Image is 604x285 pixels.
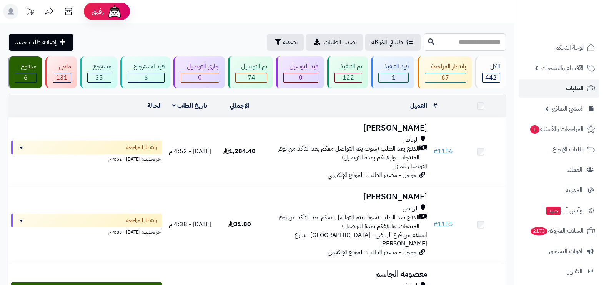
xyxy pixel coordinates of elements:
[343,73,354,82] span: 122
[235,62,267,71] div: تم التوصيل
[15,73,36,82] div: 6
[529,124,584,134] span: المراجعات والأسئلة
[371,38,403,47] span: طلباتي المُوكلة
[268,270,427,278] h3: معصومه الجاسم
[519,161,599,179] a: العملاء
[268,144,419,162] span: الدفع بعد الطلب (سوف يتم التواصل معكم بعد التأكد من توفر المنتجات, وابلاغكم بمدة التوصيل)
[6,56,44,88] a: مدفوع 6
[334,62,362,71] div: تم التنفيذ
[283,62,318,71] div: قيد التوصيل
[275,56,325,88] a: قيد التوصيل 0
[236,73,267,82] div: 74
[568,266,582,277] span: التقارير
[198,73,202,82] span: 0
[181,62,219,71] div: جاري التوصيل
[88,73,111,82] div: 35
[95,73,103,82] span: 35
[107,4,122,19] img: ai-face.png
[519,181,599,199] a: المدونة
[519,38,599,57] a: لوحة التحكم
[44,56,78,88] a: ملغي 131
[172,101,207,110] a: تاريخ الطلب
[410,101,427,110] a: العميل
[546,207,561,215] span: جديد
[379,73,408,82] div: 1
[181,73,218,82] div: 0
[328,171,417,180] span: جوجل - مصدر الطلب: الموقع الإلكتروني
[15,62,37,71] div: مدفوع
[299,73,303,82] span: 0
[53,73,70,82] div: 131
[87,62,111,71] div: مسترجع
[566,83,584,94] span: الطلبات
[169,147,211,156] span: [DATE] - 4:52 م
[335,73,362,82] div: 122
[519,242,599,260] a: أدوات التسويق
[11,227,162,235] div: اخر تحديث: [DATE] - 4:38 م
[147,101,162,110] a: الحالة
[403,204,419,213] span: الرياض
[53,62,71,71] div: ملغي
[268,124,427,133] h3: [PERSON_NAME]
[519,222,599,240] a: السلات المتروكة2173
[433,220,438,229] span: #
[441,73,449,82] span: 67
[365,34,421,51] a: طلباتي المُوكلة
[393,162,427,171] span: التوصيل للمنزل
[126,217,157,224] span: بانتظار المراجعة
[223,147,256,156] span: 1,284.40
[126,144,157,151] span: بانتظار المراجعة
[172,56,226,88] a: جاري التوصيل 0
[433,147,453,156] a: #1156
[552,103,582,114] span: مُنشئ النماذج
[519,140,599,159] a: طلبات الإرجاع
[248,73,255,82] span: 74
[169,220,211,229] span: [DATE] - 4:38 م
[566,185,582,196] span: المدونة
[369,56,416,88] a: قيد التنفيذ 1
[433,220,453,229] a: #1155
[20,4,40,21] a: تحديثات المنصة
[555,42,584,53] span: لوحة التحكم
[230,101,249,110] a: الإجمالي
[144,73,148,82] span: 6
[552,20,597,36] img: logo-2.png
[567,164,582,175] span: العملاء
[328,248,417,257] span: جوجل - مصدر الطلب: الموقع الإلكتروني
[78,56,119,88] a: مسترجع 35
[119,56,172,88] a: قيد الاسترجاع 6
[92,7,104,16] span: رفيق
[268,192,427,201] h3: [PERSON_NAME]
[24,73,28,82] span: 6
[284,73,318,82] div: 0
[482,62,500,71] div: الكل
[326,56,369,88] a: تم التنفيذ 122
[11,154,162,162] div: اخر تحديث: [DATE] - 4:52 م
[15,38,57,47] span: إضافة طلب جديد
[549,246,582,257] span: أدوات التسويق
[433,101,437,110] a: #
[283,38,298,47] span: تصفية
[324,38,357,47] span: تصدير الطلبات
[226,56,275,88] a: تم التوصيل 74
[268,213,419,231] span: الدفع بعد الطلب (سوف يتم التواصل معكم بعد التأكد من توفر المنتجات, وابلاغكم بمدة التوصيل)
[519,262,599,281] a: التقارير
[9,34,73,51] a: إضافة طلب جديد
[519,79,599,98] a: الطلبات
[378,62,409,71] div: قيد التنفيذ
[267,34,304,51] button: تصفية
[425,62,466,71] div: بانتظار المراجعة
[128,62,165,71] div: قيد الاسترجاع
[519,201,599,220] a: وآتس آبجديد
[530,225,584,236] span: السلات المتروكة
[541,63,584,73] span: الأقسام والمنتجات
[56,73,68,82] span: 131
[552,144,584,155] span: طلبات الإرجاع
[546,205,582,216] span: وآتس آب
[403,136,419,144] span: الرياض
[228,220,251,229] span: 31.80
[425,73,465,82] div: 67
[306,34,363,51] a: تصدير الطلبات
[128,73,164,82] div: 6
[433,147,438,156] span: #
